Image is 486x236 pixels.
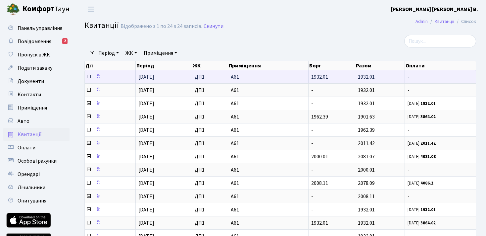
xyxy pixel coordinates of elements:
a: Лічильники [3,181,70,194]
span: 1932.01 [311,219,328,227]
b: 1932.01 [420,207,436,213]
th: Приміщення [228,61,309,70]
div: 2 [62,38,68,44]
span: А61 [231,88,306,93]
span: Контакти [18,91,41,98]
small: [DATE]: [408,207,436,213]
span: Авто [18,118,29,125]
a: Період [96,47,121,59]
a: Приміщення [141,47,180,59]
span: Квитанції [18,131,42,138]
span: ДП1 [195,114,225,119]
span: - [311,206,313,213]
span: А61 [231,194,306,199]
span: - [408,74,473,80]
th: Дії [85,61,136,70]
a: Орендарі [3,168,70,181]
small: [DATE]: [408,101,436,107]
span: ДП1 [195,207,225,212]
span: - [311,100,313,107]
a: ЖК [123,47,140,59]
b: Комфорт [23,4,54,14]
span: Опитування [18,197,46,204]
span: 2011.42 [358,140,375,147]
th: Разом [355,61,405,70]
span: Лічильники [18,184,45,191]
span: 2008.11 [358,193,375,200]
span: Оплати [18,144,35,151]
span: Повідомлення [18,38,51,45]
span: ДП1 [195,167,225,173]
a: Панель управління [3,22,70,35]
span: 2078.09 [358,180,375,187]
a: Квитанції [435,18,454,25]
span: [DATE] [138,219,154,227]
span: 1932.01 [358,100,375,107]
span: Документи [18,78,44,85]
span: 1932.01 [358,73,375,81]
li: Список [454,18,476,25]
span: А61 [231,141,306,146]
a: [PERSON_NAME] [PERSON_NAME] В. [391,5,478,13]
a: Пропуск в ЖК [3,48,70,61]
span: [DATE] [138,87,154,94]
span: - [311,140,313,147]
a: Особові рахунки [3,154,70,168]
b: 3864.02 [420,220,436,226]
span: А61 [231,207,306,212]
small: [DATE]: [408,114,436,120]
a: Авто [3,115,70,128]
span: ДП1 [195,101,225,106]
span: - [408,88,473,93]
span: ДП1 [195,127,225,133]
span: Подати заявку [18,64,52,72]
a: Контакти [3,88,70,101]
span: ДП1 [195,181,225,186]
span: Панель управління [18,25,62,32]
span: [DATE] [138,153,154,160]
a: Приміщення [3,101,70,115]
span: 2081.07 [358,153,375,160]
span: А61 [231,101,306,106]
span: ДП1 [195,154,225,159]
span: ДП1 [195,194,225,199]
span: - [408,167,473,173]
small: [DATE]: [408,140,436,146]
span: А61 [231,154,306,159]
span: [DATE] [138,206,154,213]
span: - [311,87,313,94]
span: ДП1 [195,74,225,80]
a: Квитанції [3,128,70,141]
div: Відображено з 1 по 24 з 24 записів. [121,23,202,30]
span: Приміщення [18,104,47,112]
span: 1932.01 [358,206,375,213]
small: [DATE]: [408,180,433,186]
span: - [311,193,313,200]
span: А61 [231,127,306,133]
span: ДП1 [195,88,225,93]
nav: breadcrumb [406,15,486,29]
span: 2008.11 [311,180,328,187]
span: 2000.01 [358,166,375,174]
span: [DATE] [138,140,154,147]
th: Період [136,61,192,70]
small: [DATE]: [408,220,436,226]
span: - [311,166,313,174]
span: Таун [23,4,70,15]
span: А61 [231,167,306,173]
b: [PERSON_NAME] [PERSON_NAME] В. [391,6,478,13]
span: 1962.39 [358,126,375,134]
a: Опитування [3,194,70,207]
span: - [408,194,473,199]
small: [DATE]: [408,154,436,160]
span: 1962.39 [311,113,328,120]
span: - [408,127,473,133]
span: А61 [231,114,306,119]
span: ДП1 [195,220,225,226]
span: [DATE] [138,100,154,107]
span: 1932.01 [358,87,375,94]
span: [DATE] [138,193,154,200]
img: logo.png [7,3,20,16]
span: [DATE] [138,113,154,120]
b: 2011.42 [420,140,436,146]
